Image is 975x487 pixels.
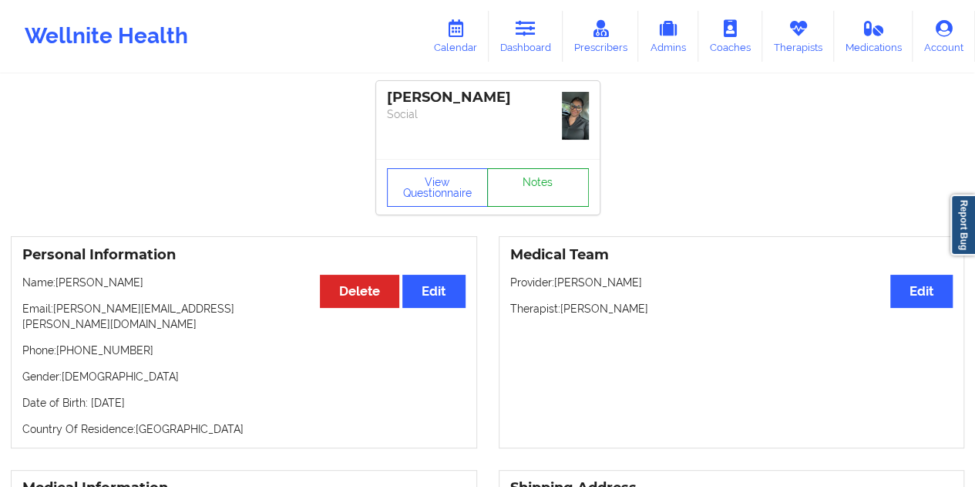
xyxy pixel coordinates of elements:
img: 7555668a-a308-4c87-948d-2237bb7aedfdIMG_1515.jpeg [562,92,589,140]
a: Dashboard [489,11,563,62]
a: Report Bug [950,194,975,255]
button: Delete [320,275,399,308]
p: Provider: [PERSON_NAME] [510,275,953,290]
p: Date of Birth: [DATE] [22,395,466,411]
p: Name: [PERSON_NAME] [22,275,466,290]
a: Prescribers [563,11,639,62]
p: Country Of Residence: [GEOGRAPHIC_DATA] [22,421,466,437]
p: Social [387,107,589,122]
p: Phone: [PHONE_NUMBER] [22,343,466,358]
div: [PERSON_NAME] [387,89,589,107]
button: View Questionnaire [387,168,489,207]
p: Email: [PERSON_NAME][EMAIL_ADDRESS][PERSON_NAME][DOMAIN_NAME] [22,301,466,332]
p: Therapist: [PERSON_NAME] [510,301,953,316]
a: Therapists [762,11,834,62]
button: Edit [890,275,953,308]
a: Account [913,11,975,62]
button: Edit [402,275,465,308]
a: Calendar [422,11,489,62]
h3: Personal Information [22,246,466,264]
a: Notes [487,168,589,207]
p: Gender: [DEMOGRAPHIC_DATA] [22,369,466,384]
a: Medications [834,11,913,62]
h3: Medical Team [510,246,953,264]
a: Coaches [698,11,762,62]
a: Admins [638,11,698,62]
